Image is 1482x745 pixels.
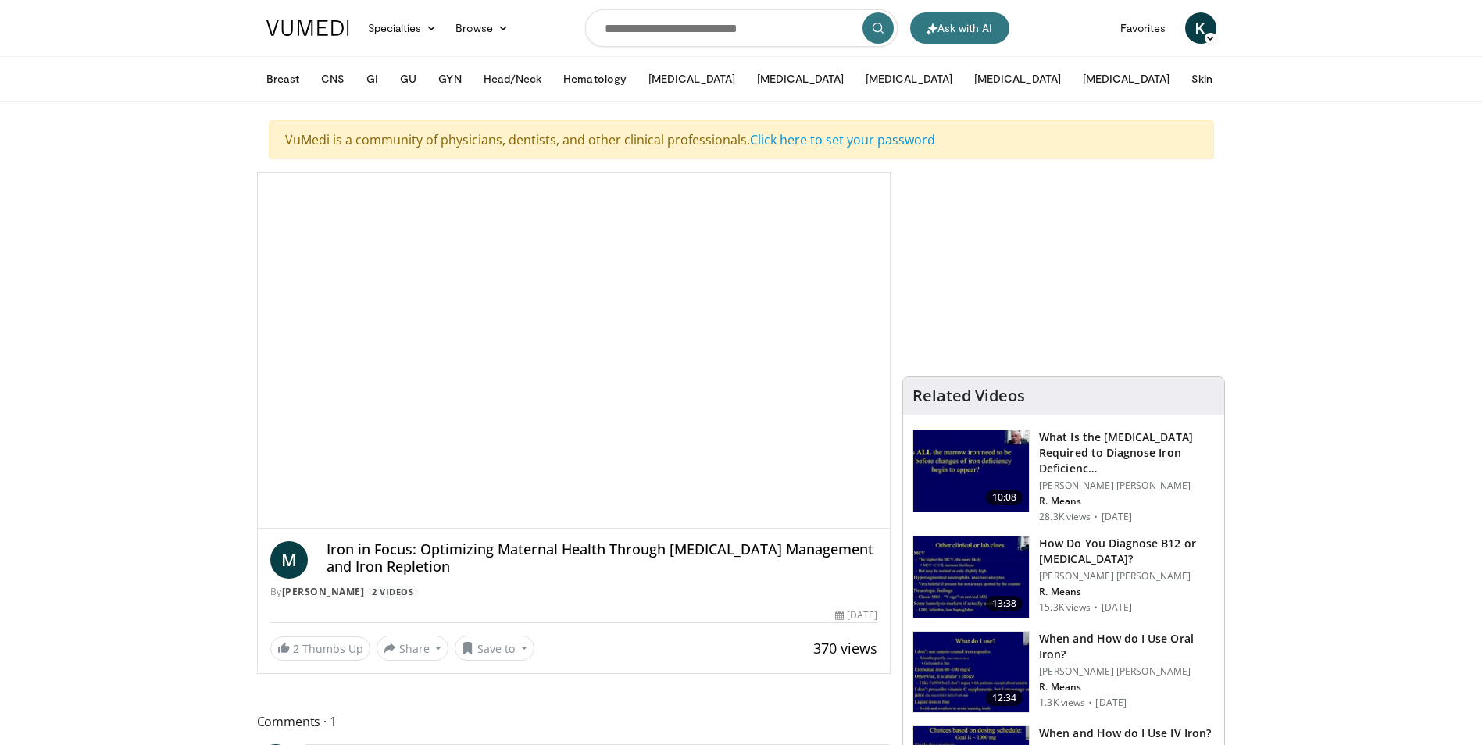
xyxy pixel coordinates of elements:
button: Breast [257,63,309,94]
p: 1.3K views [1039,697,1085,709]
a: Browse [446,12,518,44]
p: [DATE] [1102,511,1133,523]
button: Ask with AI [910,12,1009,44]
button: [MEDICAL_DATA] [1073,63,1179,94]
div: VuMedi is a community of physicians, dentists, and other clinical professionals. [269,120,1214,159]
p: R. Means [1039,586,1215,598]
iframe: Advertisement [947,172,1181,367]
div: · [1088,697,1092,709]
span: 370 views [813,639,877,658]
a: K [1185,12,1216,44]
h3: What Is the [MEDICAL_DATA] Required to Diagnose Iron Deficienc… [1039,430,1215,476]
span: 10:08 [986,490,1023,505]
button: Head/Neck [474,63,552,94]
p: 15.3K views [1039,601,1091,614]
img: VuMedi Logo [266,20,349,36]
input: Search topics, interventions [585,9,898,47]
button: CNS [312,63,354,94]
button: [MEDICAL_DATA] [748,63,853,94]
a: [PERSON_NAME] [282,585,365,598]
p: [PERSON_NAME] [PERSON_NAME] [1039,570,1215,583]
img: 172d2151-0bab-4046-8dbc-7c25e5ef1d9f.150x105_q85_crop-smart_upscale.jpg [913,536,1029,618]
button: GI [357,63,387,94]
a: 10:08 What Is the [MEDICAL_DATA] Required to Diagnose Iron Deficienc… [PERSON_NAME] [PERSON_NAME]... [912,430,1215,523]
div: · [1094,511,1098,523]
p: 28.3K views [1039,511,1091,523]
a: Favorites [1111,12,1176,44]
a: 2 Videos [367,586,419,599]
a: Specialties [359,12,447,44]
img: 4e9eeae5-b6a7-41be-a190-5c4e432274eb.150x105_q85_crop-smart_upscale.jpg [913,632,1029,713]
h3: How Do You Diagnose B12 or [MEDICAL_DATA]? [1039,536,1215,567]
h3: When and How do I Use Oral Iron? [1039,631,1215,662]
button: Save to [455,636,534,661]
button: GU [391,63,426,94]
div: [DATE] [835,608,877,622]
p: R. Means [1039,495,1215,508]
p: [DATE] [1095,697,1127,709]
button: [MEDICAL_DATA] [856,63,962,94]
span: Comments 1 [257,711,891,732]
p: R. Means [1039,681,1215,693]
button: [MEDICAL_DATA] [965,63,1070,94]
a: M [270,541,308,579]
video-js: Video Player [258,173,891,529]
a: 13:38 How Do You Diagnose B12 or [MEDICAL_DATA]? [PERSON_NAME] [PERSON_NAME] R. Means 15.3K views... [912,536,1215,618]
button: Share [377,636,449,661]
span: 12:34 [986,690,1023,706]
button: Skin [1182,63,1222,94]
img: 15adaf35-b496-4260-9f93-ea8e29d3ece7.150x105_q85_crop-smart_upscale.jpg [913,430,1029,512]
a: Click here to set your password [750,131,935,148]
a: 12:34 When and How do I Use Oral Iron? [PERSON_NAME] [PERSON_NAME] R. Means 1.3K views · [DATE] [912,631,1215,714]
p: [DATE] [1102,601,1133,614]
p: [PERSON_NAME] [PERSON_NAME] [1039,479,1215,492]
button: Hematology [554,63,636,94]
span: 13:38 [986,596,1023,611]
a: 2 Thumbs Up [270,636,370,661]
h4: Related Videos [912,387,1025,405]
h4: Iron in Focus: Optimizing Maternal Health Through [MEDICAL_DATA] Management and Iron Repletion [327,541,878,575]
button: [MEDICAL_DATA] [639,63,745,94]
div: · [1094,601,1098,614]
div: By [270,585,878,599]
span: 2 [293,641,299,656]
p: [PERSON_NAME] [PERSON_NAME] [1039,665,1215,678]
h3: When and How do I Use IV Iron? [1039,725,1211,741]
button: GYN [429,63,470,94]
